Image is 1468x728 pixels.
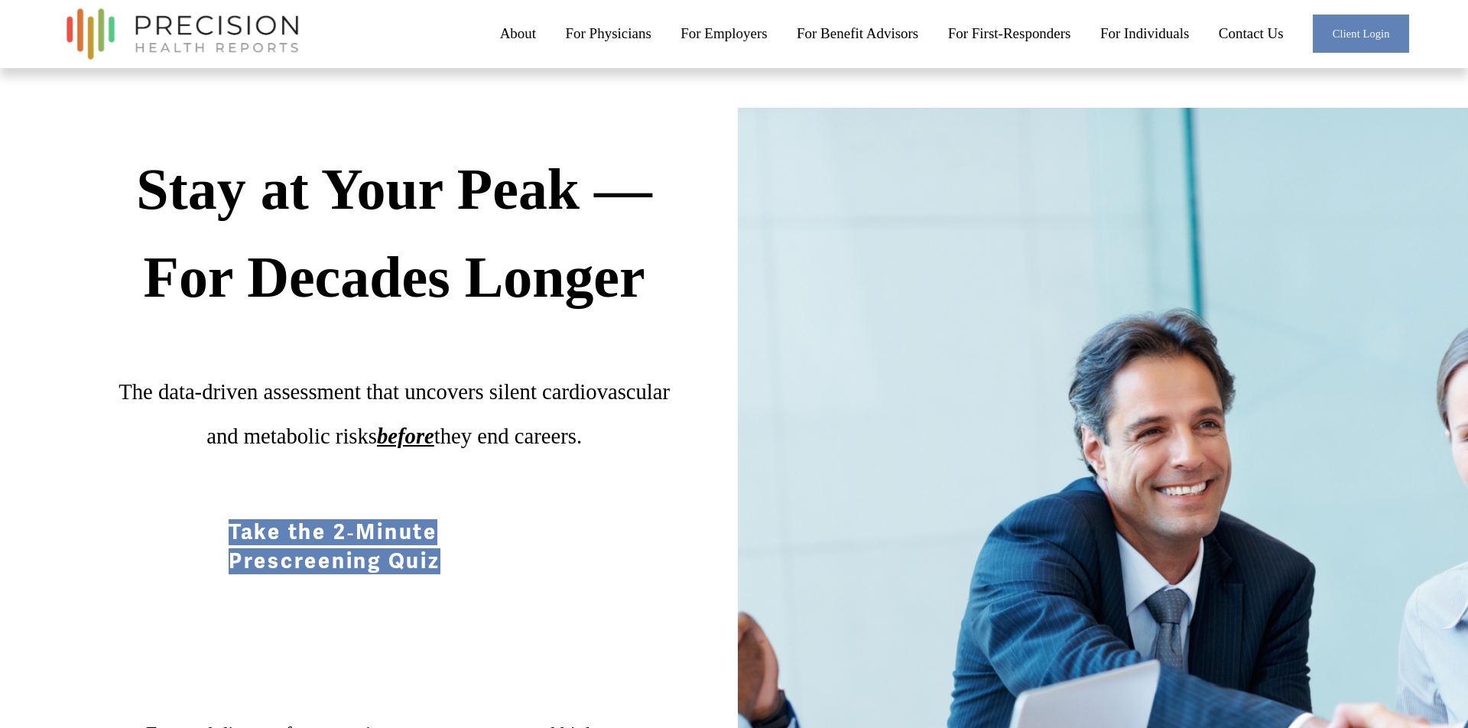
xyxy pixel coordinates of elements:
[1219,18,1284,50] a: Contact Us
[115,370,674,458] p: The data-driven assessment that uncovers silent cardiovascular and metabolic risks they end careers.
[229,519,440,574] a: Take the 2‑Minute Prescreening Quiz
[566,18,651,50] a: For Physicians
[680,18,767,50] a: For Employers
[797,18,918,50] a: For Benefit Advisors
[59,2,307,67] img: Precision Health Reports
[948,18,1071,50] a: For First-Responders
[500,18,536,50] a: About
[136,157,667,308] strong: Stay at Your Peak — For Decades Longer
[377,424,434,448] em: before
[1100,18,1190,50] a: For Individuals
[1313,15,1409,53] a: Client Login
